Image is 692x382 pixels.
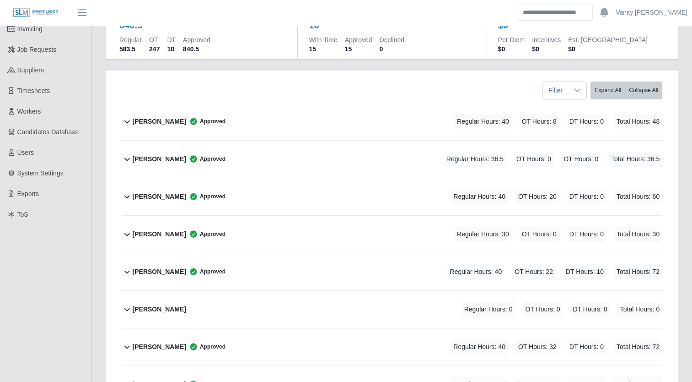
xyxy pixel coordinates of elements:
span: DT Hours: 0 [567,227,606,242]
span: Total Hours: 48 [614,114,662,129]
span: Job Requests [17,46,57,53]
span: OT Hours: 0 [519,227,559,242]
button: [PERSON_NAME] Regular Hours: 0 OT Hours: 0 DT Hours: 0 Total Hours: 0 [122,291,662,328]
span: Regular Hours: 0 [461,302,515,317]
dd: 583.5 [119,44,142,54]
span: DT Hours: 0 [567,339,606,355]
b: [PERSON_NAME] [133,154,186,164]
dt: Declined [380,35,404,44]
img: SLM Logo [13,8,59,18]
b: [PERSON_NAME] [133,342,186,352]
span: Users [17,149,34,156]
button: Expand All [590,82,625,99]
span: Candidates Database [17,128,79,136]
span: Regular Hours: 36.5 [444,152,506,167]
dt: Approved [345,35,372,44]
span: OT Hours: 32 [515,339,559,355]
span: Total Hours: 72 [614,264,662,279]
b: [PERSON_NAME] [133,305,186,314]
button: [PERSON_NAME] Approved Regular Hours: 40 OT Hours: 22 DT Hours: 10 Total Hours: 72 [122,253,662,290]
dt: Per Diem [498,35,525,44]
button: [PERSON_NAME] Approved Regular Hours: 30 OT Hours: 0 DT Hours: 0 Total Hours: 30 [122,216,662,253]
span: Total Hours: 72 [614,339,662,355]
span: Total Hours: 0 [617,302,662,317]
span: Workers [17,108,41,115]
span: Regular Hours: 30 [454,227,512,242]
dd: $0 [498,44,525,54]
span: Regular Hours: 40 [447,264,504,279]
span: DT Hours: 10 [563,264,606,279]
div: bulk actions [590,82,662,99]
span: OT Hours: 20 [515,189,559,204]
dt: Incentives [532,35,561,44]
span: Filter [543,82,568,99]
span: Approved [186,192,225,201]
dd: $0 [532,44,561,54]
dt: Approved [183,35,210,44]
span: Timesheets [17,87,50,94]
b: [PERSON_NAME] [133,267,186,277]
span: OT Hours: 8 [519,114,559,129]
span: Total Hours: 36.5 [608,152,662,167]
b: [PERSON_NAME] [133,229,186,239]
span: Approved [186,267,225,276]
span: Invoicing [17,25,43,33]
span: Approved [186,154,225,164]
button: [PERSON_NAME] Approved Regular Hours: 40 OT Hours: 20 DT Hours: 0 Total Hours: 60 [122,178,662,215]
b: [PERSON_NAME] [133,192,186,202]
span: ToS [17,211,28,218]
span: Regular Hours: 40 [451,339,508,355]
dt: Regular [119,35,142,44]
dt: DT [167,35,176,44]
dd: 247 [149,44,160,54]
span: Approved [186,342,225,351]
button: [PERSON_NAME] Approved Regular Hours: 40 OT Hours: 32 DT Hours: 0 Total Hours: 72 [122,328,662,366]
span: OT Hours: 0 [522,302,563,317]
span: DT Hours: 0 [561,152,601,167]
dd: 0 [380,44,404,54]
span: System Settings [17,169,64,177]
b: [PERSON_NAME] [133,117,186,126]
button: [PERSON_NAME] Approved Regular Hours: 36.5 OT Hours: 0 DT Hours: 0 Total Hours: 36.5 [122,141,662,178]
span: Regular Hours: 40 [454,114,512,129]
dt: With Time [309,35,337,44]
span: Exports [17,190,39,197]
span: Total Hours: 60 [614,189,662,204]
span: Total Hours: 30 [614,227,662,242]
dd: 15 [309,44,337,54]
span: Approved [186,117,225,126]
span: OT Hours: 22 [512,264,556,279]
span: DT Hours: 0 [567,189,606,204]
dt: Est. [GEOGRAPHIC_DATA] [568,35,648,44]
span: Approved [186,229,225,239]
dd: 840.5 [183,44,210,54]
span: Regular Hours: 40 [451,189,508,204]
span: Suppliers [17,66,44,74]
input: Search [517,5,593,21]
a: Vanity [PERSON_NAME] [616,8,687,17]
span: DT Hours: 0 [570,302,610,317]
dd: 10 [167,44,176,54]
button: [PERSON_NAME] Approved Regular Hours: 40 OT Hours: 8 DT Hours: 0 Total Hours: 48 [122,103,662,140]
dd: 15 [345,44,372,54]
dd: $0 [568,44,648,54]
span: DT Hours: 0 [567,114,606,129]
dt: OT [149,35,160,44]
span: OT Hours: 0 [514,152,554,167]
button: Collapse All [625,82,662,99]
